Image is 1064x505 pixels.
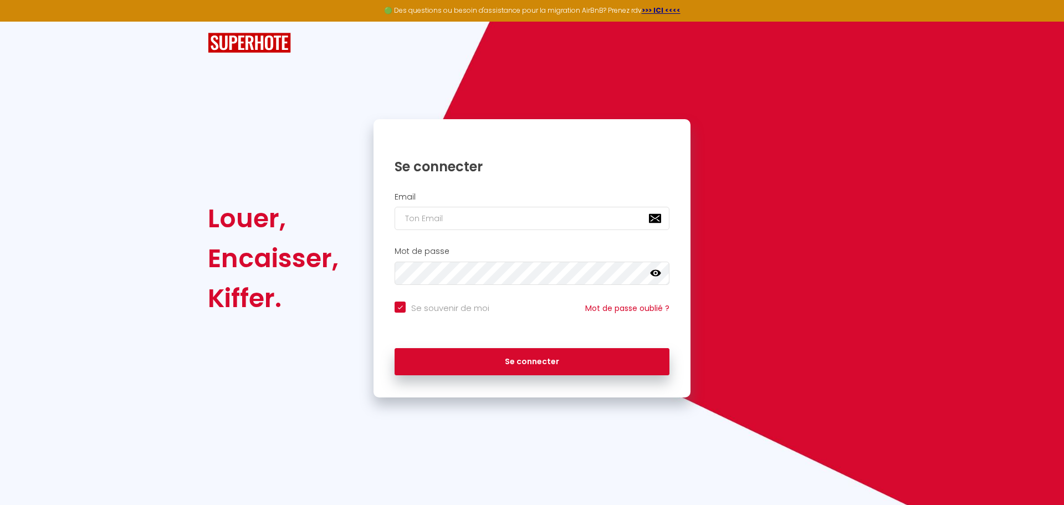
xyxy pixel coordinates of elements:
img: SuperHote logo [208,33,291,53]
a: >>> ICI <<<< [642,6,681,15]
h1: Se connecter [395,158,669,175]
input: Ton Email [395,207,669,230]
div: Louer, [208,198,339,238]
div: Encaisser, [208,238,339,278]
a: Mot de passe oublié ? [585,303,669,314]
h2: Email [395,192,669,202]
h2: Mot de passe [395,247,669,256]
div: Kiffer. [208,278,339,318]
button: Se connecter [395,348,669,376]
